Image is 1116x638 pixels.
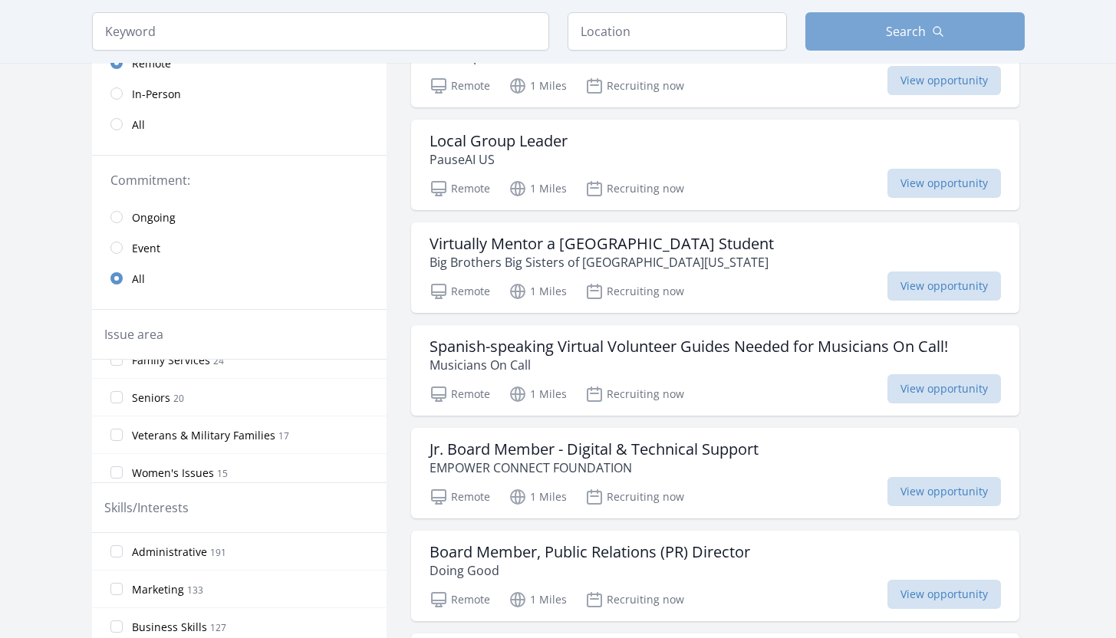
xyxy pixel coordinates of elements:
[210,546,226,559] span: 191
[92,202,387,232] a: Ongoing
[132,241,160,256] span: Event
[132,390,170,406] span: Seniors
[585,282,684,301] p: Recruiting now
[210,621,226,634] span: 127
[887,580,1001,609] span: View opportunity
[110,391,123,403] input: Seniors 20
[92,232,387,263] a: Event
[430,253,774,271] p: Big Brothers Big Sisters of [GEOGRAPHIC_DATA][US_STATE]
[132,544,207,560] span: Administrative
[411,120,1019,210] a: Local Group Leader PauseAI US Remote 1 Miles Recruiting now View opportunity
[132,582,184,597] span: Marketing
[509,488,567,506] p: 1 Miles
[430,235,774,253] h3: Virtually Mentor a [GEOGRAPHIC_DATA] Student
[110,429,123,441] input: Veterans & Military Families 17
[110,354,123,366] input: Family Services 24
[887,169,1001,198] span: View opportunity
[430,356,948,374] p: Musicians On Call
[430,488,490,506] p: Remote
[132,56,171,71] span: Remote
[132,210,176,225] span: Ongoing
[568,12,787,51] input: Location
[132,353,210,368] span: Family Services
[430,385,490,403] p: Remote
[430,132,568,150] h3: Local Group Leader
[92,109,387,140] a: All
[110,583,123,595] input: Marketing 133
[173,392,184,405] span: 20
[509,590,567,609] p: 1 Miles
[430,561,750,580] p: Doing Good
[887,271,1001,301] span: View opportunity
[585,385,684,403] p: Recruiting now
[585,77,684,95] p: Recruiting now
[110,466,123,479] input: Women's Issues 15
[110,171,368,189] legend: Commitment:
[132,271,145,287] span: All
[430,77,490,95] p: Remote
[132,465,214,481] span: Women's Issues
[132,620,207,635] span: Business Skills
[104,498,189,517] legend: Skills/Interests
[430,179,490,198] p: Remote
[411,428,1019,518] a: Jr. Board Member - Digital & Technical Support EMPOWER CONNECT FOUNDATION Remote 1 Miles Recruiti...
[509,77,567,95] p: 1 Miles
[430,150,568,169] p: PauseAI US
[430,459,759,477] p: EMPOWER CONNECT FOUNDATION
[132,117,145,133] span: All
[92,48,387,78] a: Remote
[411,531,1019,621] a: Board Member, Public Relations (PR) Director Doing Good Remote 1 Miles Recruiting now View opport...
[110,545,123,557] input: Administrative 191
[104,325,163,344] legend: Issue area
[132,87,181,102] span: In-Person
[430,543,750,561] h3: Board Member, Public Relations (PR) Director
[887,374,1001,403] span: View opportunity
[217,467,228,480] span: 15
[585,488,684,506] p: Recruiting now
[887,477,1001,506] span: View opportunity
[585,590,684,609] p: Recruiting now
[886,22,926,41] span: Search
[132,428,275,443] span: Veterans & Military Families
[411,325,1019,416] a: Spanish-speaking Virtual Volunteer Guides Needed for Musicians On Call! Musicians On Call Remote ...
[509,385,567,403] p: 1 Miles
[430,440,759,459] h3: Jr. Board Member - Digital & Technical Support
[509,282,567,301] p: 1 Miles
[887,66,1001,95] span: View opportunity
[278,429,289,442] span: 17
[187,584,203,597] span: 133
[92,12,549,51] input: Keyword
[110,620,123,633] input: Business Skills 127
[585,179,684,198] p: Recruiting now
[430,337,948,356] h3: Spanish-speaking Virtual Volunteer Guides Needed for Musicians On Call!
[411,222,1019,313] a: Virtually Mentor a [GEOGRAPHIC_DATA] Student Big Brothers Big Sisters of [GEOGRAPHIC_DATA][US_STA...
[509,179,567,198] p: 1 Miles
[430,590,490,609] p: Remote
[213,354,224,367] span: 24
[92,78,387,109] a: In-Person
[805,12,1025,51] button: Search
[92,263,387,294] a: All
[430,282,490,301] p: Remote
